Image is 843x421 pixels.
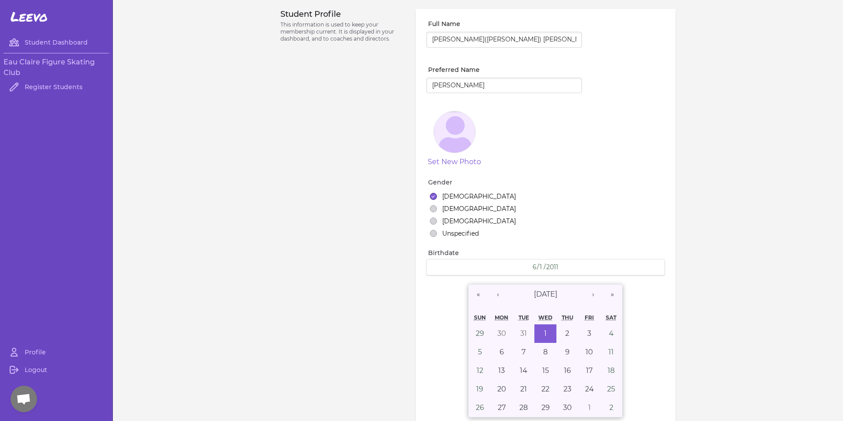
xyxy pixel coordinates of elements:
abbr: Friday [585,314,594,321]
button: June 17, 2011 [578,361,601,380]
button: May 29, 2011 [469,324,491,343]
button: June 26, 2011 [469,398,491,417]
button: June 27, 2011 [491,398,513,417]
a: Open chat [11,386,37,412]
button: June 15, 2011 [534,361,556,380]
abbr: June 21, 2011 [520,385,527,393]
abbr: June 23, 2011 [563,385,571,393]
button: June 11, 2011 [601,343,623,361]
abbr: June 19, 2011 [476,385,483,393]
input: YYYY [546,263,559,271]
abbr: July 1, 2011 [588,403,591,412]
button: June 9, 2011 [556,343,578,361]
a: Student Dashboard [4,34,109,51]
a: Logout [4,361,109,379]
button: June 4, 2011 [601,324,623,343]
label: Preferred Name [428,65,582,74]
button: « [469,285,488,304]
abbr: June 6, 2011 [500,348,504,356]
label: [DEMOGRAPHIC_DATA] [442,217,516,226]
abbr: May 31, 2011 [520,329,527,338]
button: June 8, 2011 [534,343,556,361]
abbr: May 29, 2011 [476,329,484,338]
abbr: Wednesday [538,314,552,321]
button: » [603,285,622,304]
button: June 2, 2011 [556,324,578,343]
input: Richard [426,78,582,94]
button: June 23, 2011 [556,380,578,398]
abbr: Monday [495,314,508,321]
abbr: June 16, 2011 [564,366,571,375]
button: June 22, 2011 [534,380,556,398]
abbr: June 12, 2011 [477,366,483,375]
abbr: Sunday [474,314,486,321]
abbr: Saturday [606,314,616,321]
abbr: June 26, 2011 [476,403,484,412]
button: June 6, 2011 [491,343,513,361]
label: Full Name [428,19,582,28]
button: ‹ [488,285,507,304]
button: June 12, 2011 [469,361,491,380]
abbr: June 10, 2011 [586,348,593,356]
button: June 20, 2011 [491,380,513,398]
abbr: June 9, 2011 [565,348,570,356]
button: June 24, 2011 [578,380,601,398]
input: Richard Button [426,32,582,48]
span: [DATE] [534,290,557,298]
a: Profile [4,343,109,361]
label: [DEMOGRAPHIC_DATA] [442,192,516,201]
button: June 3, 2011 [578,324,601,343]
button: June 28, 2011 [513,398,535,417]
abbr: June 8, 2011 [543,348,548,356]
button: June 1, 2011 [534,324,556,343]
button: June 13, 2011 [491,361,513,380]
label: Unspecified [442,229,479,238]
abbr: May 30, 2011 [497,329,506,338]
button: June 19, 2011 [469,380,491,398]
button: June 18, 2011 [601,361,623,380]
button: July 2, 2011 [601,398,623,417]
input: MM [532,263,537,271]
abbr: June 7, 2011 [522,348,526,356]
abbr: June 22, 2011 [541,385,549,393]
abbr: June 11, 2011 [608,348,614,356]
button: June 16, 2011 [556,361,578,380]
span: / [537,263,539,271]
abbr: June 29, 2011 [541,403,550,412]
abbr: Thursday [562,314,573,321]
abbr: June 27, 2011 [498,403,506,412]
button: May 30, 2011 [491,324,513,343]
abbr: June 2, 2011 [565,329,569,338]
span: Leevo [11,9,48,25]
span: / [544,263,546,271]
abbr: June 20, 2011 [497,385,506,393]
button: June 7, 2011 [513,343,535,361]
button: June 25, 2011 [601,380,623,398]
label: [DEMOGRAPHIC_DATA] [442,204,516,213]
abbr: June 24, 2011 [585,385,594,393]
button: July 1, 2011 [578,398,601,417]
abbr: June 25, 2011 [607,385,615,393]
abbr: June 18, 2011 [608,366,615,375]
input: DD [539,263,544,271]
button: June 5, 2011 [469,343,491,361]
button: May 31, 2011 [513,324,535,343]
abbr: Tuesday [518,314,529,321]
button: June 10, 2011 [578,343,601,361]
abbr: June 1, 2011 [544,329,547,338]
button: June 14, 2011 [513,361,535,380]
abbr: June 5, 2011 [478,348,482,356]
button: [DATE] [507,285,583,304]
a: Register Students [4,78,109,96]
button: June 29, 2011 [534,398,556,417]
p: This information is used to keep your membership current. It is displayed in your dashboard, and ... [280,21,405,42]
abbr: June 15, 2011 [542,366,549,375]
button: › [583,285,603,304]
h3: Eau Claire Figure Skating Club [4,57,109,78]
button: June 30, 2011 [556,398,578,417]
abbr: July 2, 2011 [609,403,613,412]
abbr: June 4, 2011 [609,329,614,338]
abbr: June 13, 2011 [498,366,505,375]
label: Birthdate [428,248,665,257]
abbr: June 17, 2011 [586,366,593,375]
